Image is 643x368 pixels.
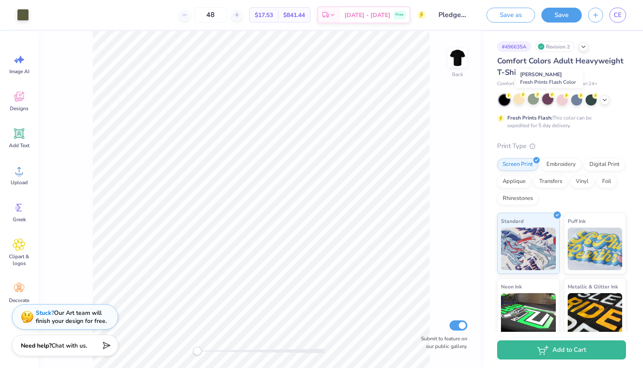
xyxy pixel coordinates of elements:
[568,228,623,270] img: Puff Ink
[9,68,29,75] span: Image AI
[534,175,568,188] div: Transfers
[5,253,33,267] span: Clipart & logos
[10,105,28,112] span: Designs
[568,282,618,291] span: Metallic & Glitter Ink
[497,141,626,151] div: Print Type
[9,297,29,304] span: Decorate
[497,41,531,52] div: # 496635A
[416,335,467,350] label: Submit to feature on our public gallery.
[194,7,227,23] input: – –
[614,10,622,20] span: CE
[9,142,29,149] span: Add Text
[507,114,552,121] strong: Fresh Prints Flash:
[344,11,390,20] span: [DATE] - [DATE]
[395,12,404,18] span: Free
[497,175,531,188] div: Applique
[541,8,582,23] button: Save
[568,293,623,336] img: Metallic & Glitter Ink
[13,216,26,223] span: Greek
[432,6,474,23] input: Untitled Design
[584,158,625,171] div: Digital Print
[609,8,626,23] a: CE
[497,158,538,171] div: Screen Print
[497,56,623,77] span: Comfort Colors Adult Heavyweight T-Shirt
[541,158,581,171] div: Embroidery
[535,41,575,52] div: Revision 2
[515,68,583,88] div: [PERSON_NAME]
[570,175,594,188] div: Vinyl
[520,79,576,86] span: Fresh Prints Flash Color
[452,71,463,78] div: Back
[501,293,556,336] img: Neon Ink
[36,309,107,325] div: Our Art team will finish your design for free.
[36,309,54,317] strong: Stuck?
[501,282,522,291] span: Neon Ink
[597,175,617,188] div: Foil
[568,217,586,225] span: Puff Ink
[283,11,305,20] span: $841.44
[497,192,538,205] div: Rhinestones
[51,342,87,350] span: Chat with us.
[501,228,556,270] img: Standard
[487,8,535,23] button: Save as
[449,49,466,66] img: Back
[507,114,612,129] div: This color can be expedited for 5 day delivery.
[497,340,626,359] button: Add to Cart
[21,342,51,350] strong: Need help?
[255,11,273,20] span: $17.53
[501,217,524,225] span: Standard
[193,347,202,355] div: Accessibility label
[11,179,28,186] span: Upload
[497,80,529,88] span: Comfort Colors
